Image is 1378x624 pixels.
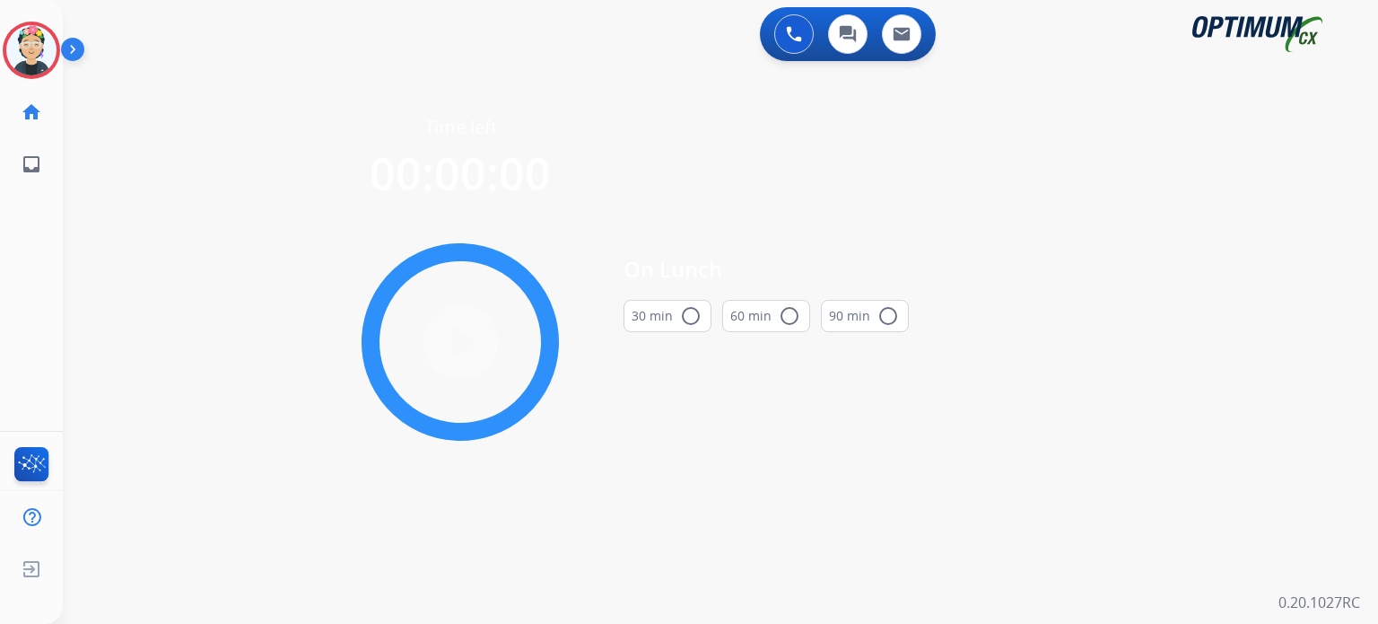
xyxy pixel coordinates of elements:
button: 90 min [821,300,909,332]
mat-icon: home [21,101,42,123]
mat-icon: radio_button_unchecked [779,305,800,327]
p: 0.20.1027RC [1278,592,1360,613]
button: 60 min [722,300,810,332]
span: Time left [424,115,497,140]
mat-icon: radio_button_unchecked [877,305,899,327]
button: 30 min [624,300,711,332]
span: On Lunch [624,253,909,286]
mat-icon: radio_button_unchecked [680,305,702,327]
span: 00:00:00 [370,143,551,204]
mat-icon: inbox [21,154,42,175]
img: avatar [6,25,57,75]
